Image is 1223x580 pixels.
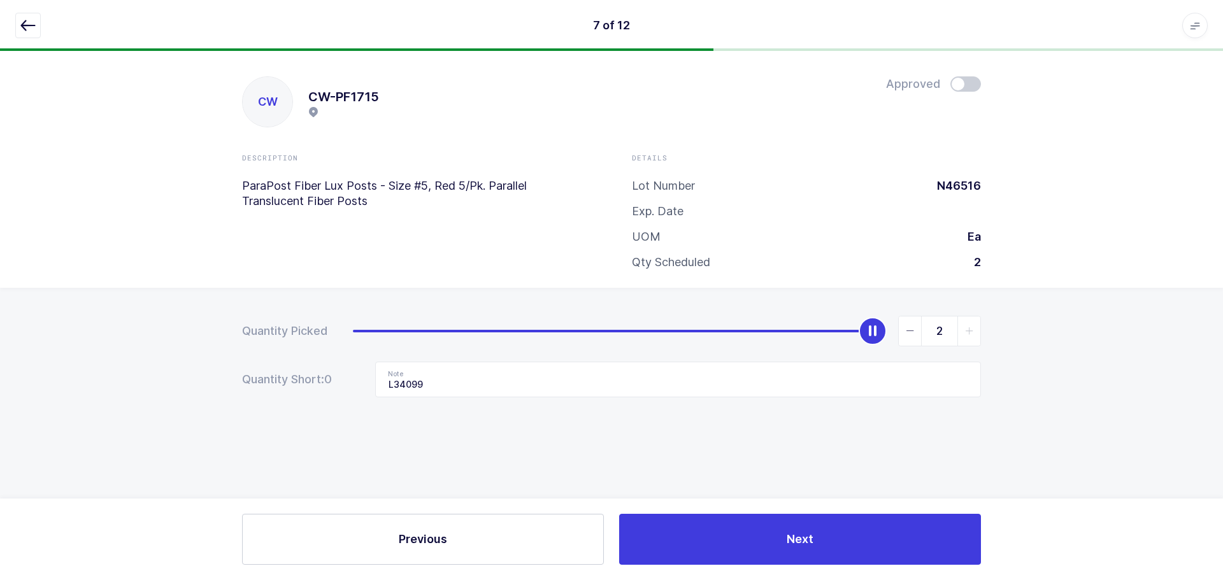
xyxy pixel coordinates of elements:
[964,255,981,270] div: 2
[324,372,350,387] span: 0
[242,372,350,387] div: Quantity Short:
[632,255,710,270] div: Qty Scheduled
[632,178,695,194] div: Lot Number
[243,77,292,127] div: CW
[375,362,981,397] input: Note
[308,87,379,107] h1: CW-PF1715
[957,229,981,244] div: Ea
[242,323,327,339] div: Quantity Picked
[593,18,630,33] div: 7 of 12
[242,153,591,163] div: Description
[242,178,591,209] p: ParaPost Fiber Lux Posts - Size #5, Red 5/Pk. Parallel Translucent Fiber Posts
[886,76,940,92] span: Approved
[787,531,813,547] span: Next
[632,204,683,219] div: Exp. Date
[242,514,604,565] button: Previous
[927,178,981,194] div: N46516
[632,153,981,163] div: Details
[619,514,981,565] button: Next
[353,316,981,346] div: slider between 0 and 2
[632,229,661,244] div: UOM
[399,531,447,547] span: Previous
